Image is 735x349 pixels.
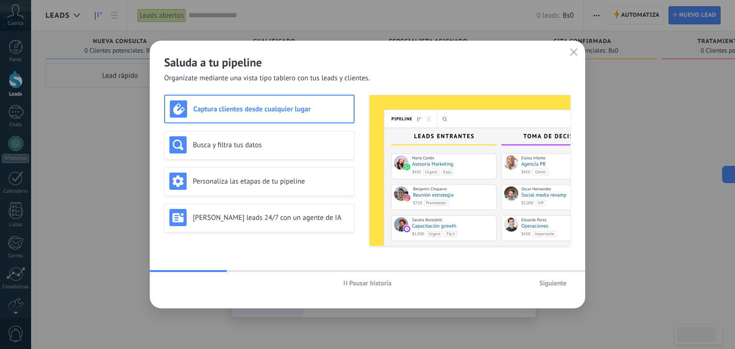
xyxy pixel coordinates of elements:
[164,74,370,83] span: Organízate mediante una vista tipo tablero con tus leads y clientes.
[193,213,349,222] h3: [PERSON_NAME] leads 24/7 con un agente de IA
[193,105,349,114] h3: Captura clientes desde cualquier lugar
[193,141,349,150] h3: Busca y filtra tus datos
[164,55,571,70] h2: Saluda a tu pipeline
[535,276,571,290] button: Siguiente
[349,280,392,286] span: Pausar historia
[539,280,567,286] span: Siguiente
[193,177,349,186] h3: Personaliza las etapas de tu pipeline
[339,276,396,290] button: Pausar historia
